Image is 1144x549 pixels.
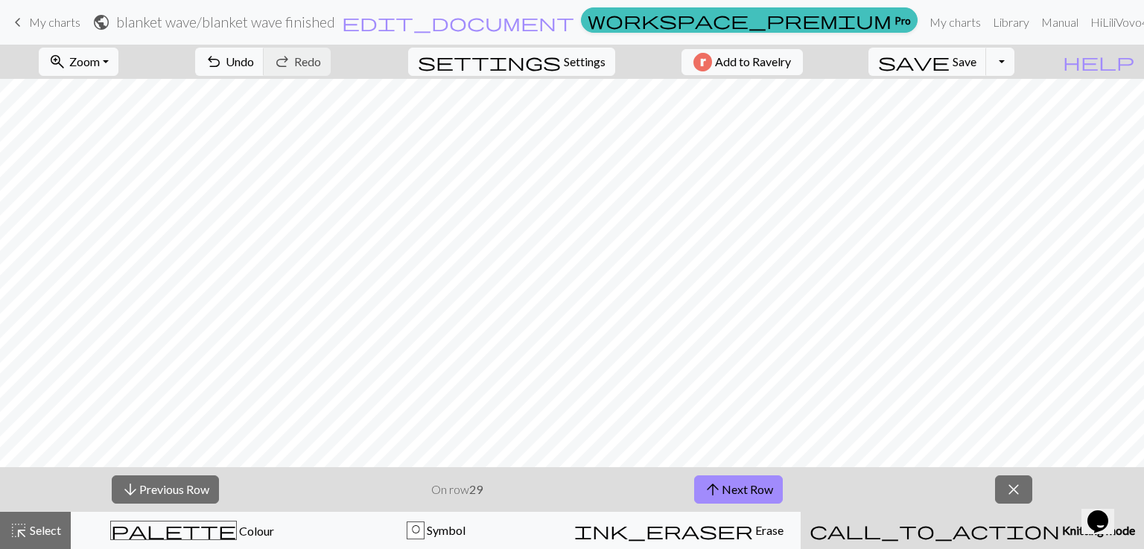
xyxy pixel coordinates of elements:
span: Select [28,523,61,537]
span: Colour [237,524,274,538]
span: palette [111,520,236,541]
button: Knitting mode [801,512,1144,549]
span: undo [205,51,223,72]
a: Manual [1035,7,1084,37]
i: Settings [418,53,561,71]
button: Colour [71,512,314,549]
span: save [878,51,950,72]
span: highlight_alt [10,520,28,541]
span: Erase [753,523,784,537]
button: Previous Row [112,475,219,504]
span: keyboard_arrow_left [9,12,27,33]
img: Ravelry [693,53,712,71]
span: settings [418,51,561,72]
span: help [1063,51,1134,72]
strong: 29 [469,482,483,496]
span: Save [953,54,976,68]
span: Knitting mode [1060,523,1135,537]
span: Symbol [425,523,465,537]
span: Settings [564,53,606,71]
a: My charts [9,10,80,35]
iframe: chat widget [1081,489,1129,534]
span: public [92,12,110,33]
span: workspace_premium [588,10,892,30]
button: Save [868,48,987,76]
a: My charts [924,7,987,37]
div: O [407,522,424,540]
p: On row [431,481,483,498]
button: SettingsSettings [408,48,615,76]
button: Undo [195,48,264,76]
button: O Symbol [314,512,558,549]
button: Erase [557,512,801,549]
span: ink_eraser [574,520,753,541]
span: call_to_action [810,520,1060,541]
a: Library [987,7,1035,37]
span: arrow_downward [121,479,139,500]
button: Next Row [694,475,783,504]
span: arrow_upward [704,479,722,500]
span: edit_document [342,12,574,33]
span: zoom_in [48,51,66,72]
span: My charts [29,15,80,29]
a: Pro [581,7,918,33]
h2: blanket wave / blanket wave finished [116,13,335,30]
span: Add to Ravelry [715,53,791,71]
button: Zoom [39,48,118,76]
span: close [1005,479,1023,500]
span: Undo [226,54,254,68]
span: Zoom [69,54,100,68]
button: Add to Ravelry [681,49,803,75]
